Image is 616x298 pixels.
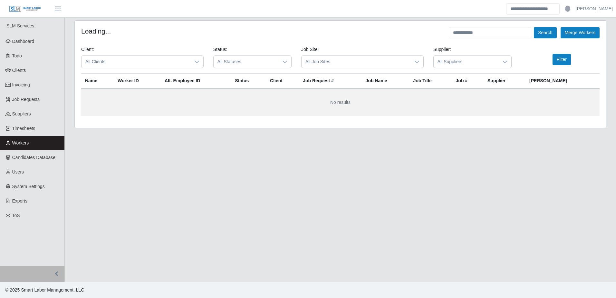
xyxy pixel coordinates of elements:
label: Client: [81,46,94,53]
span: Dashboard [12,39,34,44]
span: Job Requests [12,97,40,102]
th: Status [231,74,266,89]
label: Job Site: [301,46,319,53]
th: Worker ID [114,74,161,89]
th: Job Request # [299,74,362,89]
h4: Loading... [81,27,111,35]
span: SLM Services [6,23,34,28]
th: Alt. Employee ID [161,74,231,89]
label: Supplier: [433,46,451,53]
button: Merge Workers [561,27,600,38]
span: Timesheets [12,126,35,131]
th: Name [81,74,114,89]
button: Filter [553,54,571,65]
span: Invoicing [12,82,30,87]
span: Users [12,169,24,174]
th: Job # [452,74,484,89]
th: Job Name [362,74,409,89]
td: No results [81,88,600,116]
span: All Suppliers [434,56,498,68]
a: [PERSON_NAME] [576,5,613,12]
input: Search [506,3,560,15]
span: Todo [12,53,22,58]
th: Supplier [484,74,525,89]
th: Job Title [409,74,452,89]
span: All Clients [82,56,190,68]
span: Workers [12,140,29,145]
span: ToS [12,213,20,218]
th: Client [266,74,299,89]
span: All Statuses [214,56,278,68]
th: [PERSON_NAME] [525,74,600,89]
button: Search [534,27,556,38]
span: Suppliers [12,111,31,116]
span: © 2025 Smart Labor Management, LLC [5,287,84,293]
span: All Job Sites [302,56,410,68]
span: Clients [12,68,26,73]
span: Exports [12,198,27,204]
img: SLM Logo [9,5,41,13]
label: Status: [213,46,227,53]
span: System Settings [12,184,45,189]
span: Candidates Database [12,155,56,160]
